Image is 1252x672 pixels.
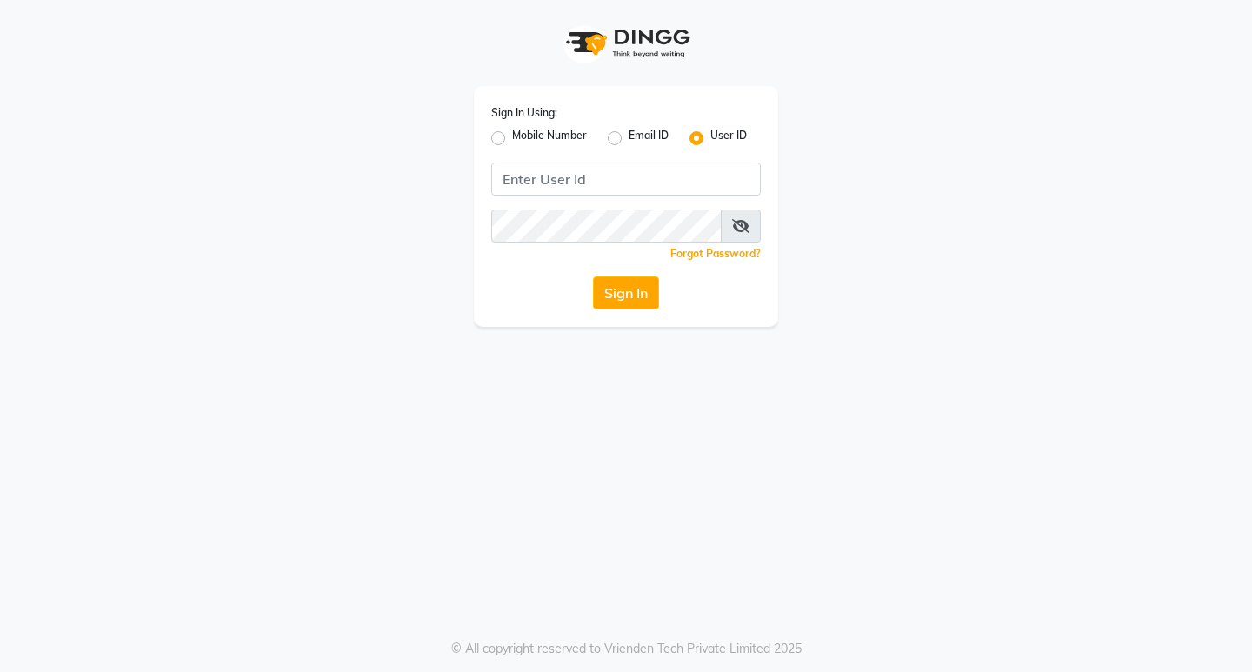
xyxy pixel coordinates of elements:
button: Sign In [593,276,659,309]
img: logo1.svg [556,17,696,69]
label: Sign In Using: [491,105,557,121]
input: Username [491,210,722,243]
label: Email ID [629,128,669,149]
input: Username [491,163,761,196]
label: User ID [710,128,747,149]
label: Mobile Number [512,128,587,149]
a: Forgot Password? [670,247,761,260]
